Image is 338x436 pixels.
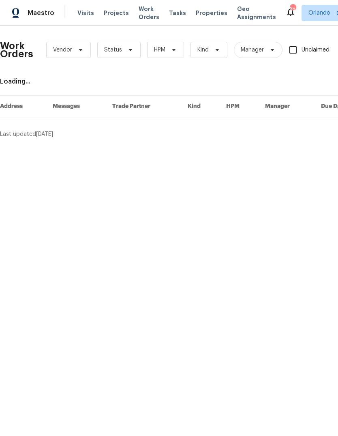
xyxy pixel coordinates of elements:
span: Kind [197,46,209,54]
div: 35 [290,5,295,13]
span: Work Orders [139,5,159,21]
span: Properties [196,9,227,17]
th: Manager [259,96,314,117]
span: HPM [154,46,165,54]
span: Geo Assignments [237,5,276,21]
span: Visits [77,9,94,17]
span: Manager [241,46,264,54]
th: Kind [181,96,220,117]
span: Status [104,46,122,54]
th: Trade Partner [106,96,182,117]
span: Maestro [28,9,54,17]
span: Orlando [308,9,330,17]
span: Vendor [53,46,72,54]
th: HPM [220,96,259,117]
span: [DATE] [36,131,53,137]
span: Projects [104,9,129,17]
span: Unclaimed [302,46,329,54]
span: Tasks [169,10,186,16]
th: Messages [46,96,106,117]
